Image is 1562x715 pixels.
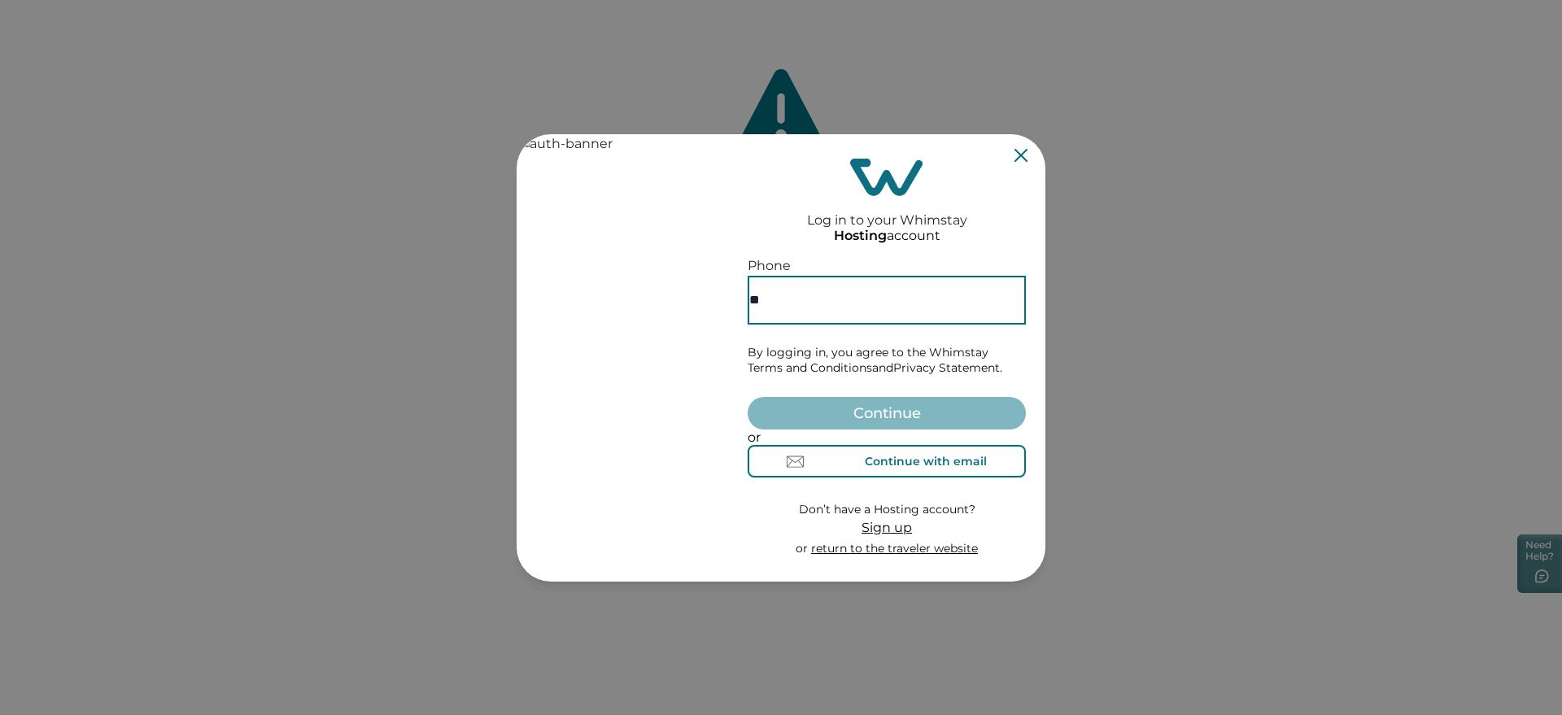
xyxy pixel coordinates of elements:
[796,541,978,557] p: or
[796,502,978,518] p: Don’t have a Hosting account?
[862,520,912,535] span: Sign up
[850,159,923,196] img: login-logo
[748,429,1026,446] p: or
[834,228,940,244] p: account
[748,397,1026,429] button: Continue
[748,360,872,375] a: Terms and Conditions
[807,196,967,228] h2: Log in to your Whimstay
[811,541,978,556] a: return to the traveler website
[748,345,1026,377] p: By logging in, you agree to the Whimstay and
[893,360,1002,375] a: Privacy Statement.
[748,445,1026,477] button: Continue with email
[1014,149,1028,162] button: Close
[748,256,1026,276] div: Phone
[517,134,728,582] img: auth-banner
[834,228,887,244] p: Hosting
[865,455,987,468] div: Continue with email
